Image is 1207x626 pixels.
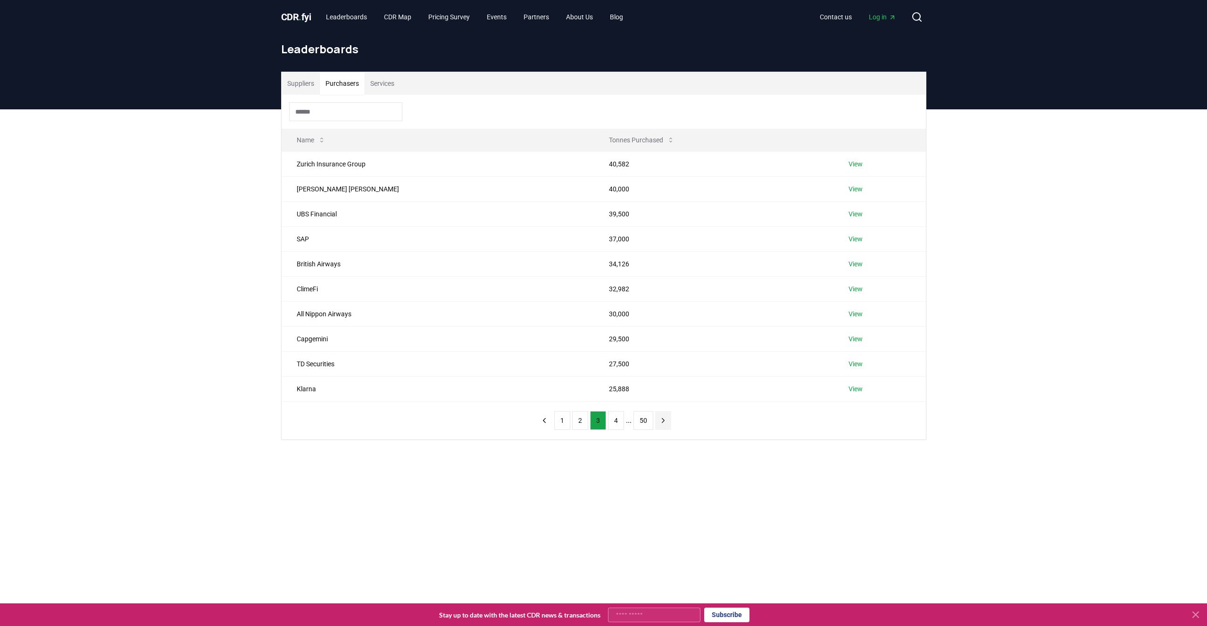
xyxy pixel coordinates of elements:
[608,411,624,430] button: 4
[849,334,863,344] a: View
[421,8,477,25] a: Pricing Survey
[318,8,375,25] a: Leaderboards
[633,411,653,430] button: 50
[554,411,570,430] button: 1
[282,376,594,401] td: Klarna
[299,11,301,23] span: .
[281,41,926,57] h1: Leaderboards
[281,11,311,23] span: CDR fyi
[849,284,863,294] a: View
[849,209,863,219] a: View
[849,384,863,394] a: View
[812,8,859,25] a: Contact us
[626,415,632,426] li: ...
[594,276,833,301] td: 32,982
[655,411,671,430] button: next page
[601,131,682,149] button: Tonnes Purchased
[282,276,594,301] td: ClimeFi
[282,176,594,201] td: [PERSON_NAME] [PERSON_NAME]
[849,184,863,194] a: View
[869,12,896,22] span: Log in
[558,8,600,25] a: About Us
[536,411,552,430] button: previous page
[281,10,311,24] a: CDR.fyi
[479,8,514,25] a: Events
[594,226,833,251] td: 37,000
[572,411,588,430] button: 2
[849,259,863,269] a: View
[282,72,320,95] button: Suppliers
[318,8,631,25] nav: Main
[516,8,557,25] a: Partners
[365,72,400,95] button: Services
[594,351,833,376] td: 27,500
[849,359,863,369] a: View
[594,326,833,351] td: 29,500
[594,201,833,226] td: 39,500
[812,8,904,25] nav: Main
[282,326,594,351] td: Capgemini
[282,151,594,176] td: Zurich Insurance Group
[849,234,863,244] a: View
[282,301,594,326] td: All Nippon Airways
[602,8,631,25] a: Blog
[320,72,365,95] button: Purchasers
[282,351,594,376] td: TD Securities
[594,176,833,201] td: 40,000
[594,376,833,401] td: 25,888
[594,301,833,326] td: 30,000
[282,251,594,276] td: British Airways
[282,226,594,251] td: SAP
[594,151,833,176] td: 40,582
[594,251,833,276] td: 34,126
[282,201,594,226] td: UBS Financial
[376,8,419,25] a: CDR Map
[849,309,863,319] a: View
[590,411,606,430] button: 3
[849,159,863,169] a: View
[861,8,904,25] a: Log in
[289,131,333,149] button: Name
